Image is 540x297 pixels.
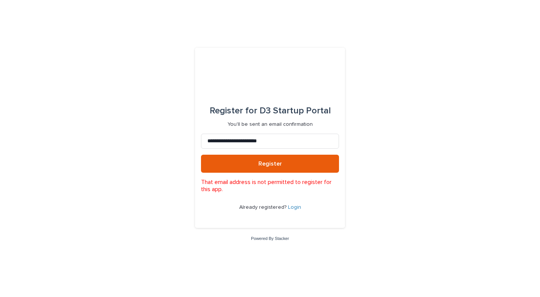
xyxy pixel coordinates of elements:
span: Already registered? [239,205,288,210]
span: Register [258,161,282,167]
img: q0dI35fxT46jIlCv2fcp [246,66,295,88]
a: Powered By Stacker [251,236,289,241]
p: That email address is not permitted to register for this app. [201,179,339,193]
button: Register [201,155,339,173]
span: Register for [210,106,257,115]
a: Login [288,205,301,210]
div: D3 Startup Portal [210,100,331,121]
p: You'll be sent an email confirmation [228,121,313,128]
